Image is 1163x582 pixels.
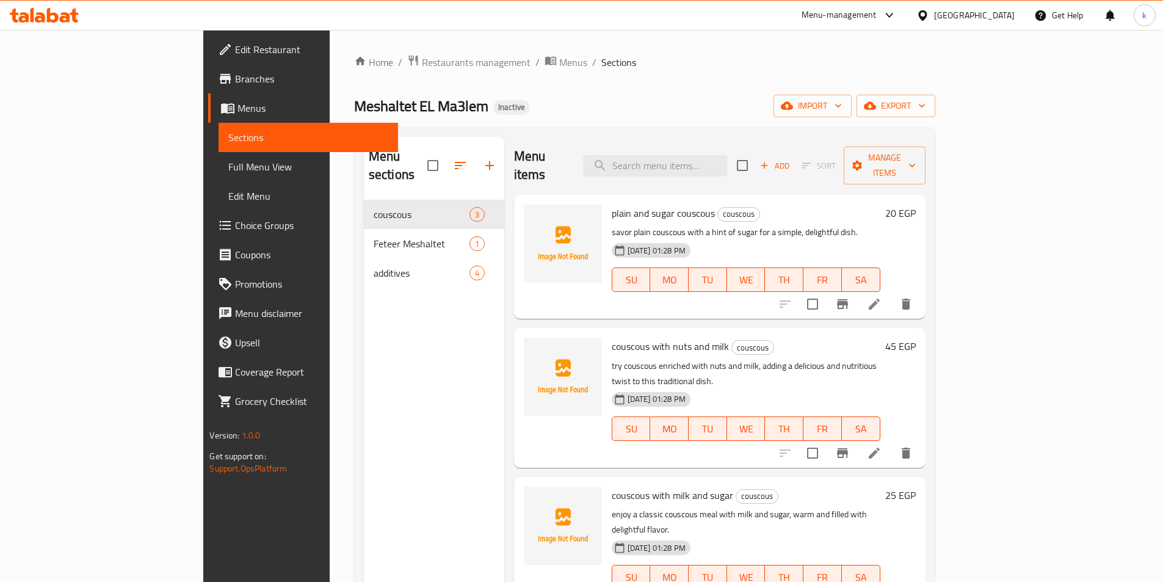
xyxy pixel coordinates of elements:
[755,156,794,175] button: Add
[209,460,287,476] a: Support.OpsPlatform
[867,297,882,311] a: Edit menu item
[689,416,727,441] button: TU
[842,416,880,441] button: SA
[717,207,760,222] div: couscous
[847,420,875,438] span: SA
[524,338,602,416] img: couscous with nuts and milk
[235,335,388,350] span: Upsell
[364,258,504,288] div: additives4
[828,289,857,319] button: Branch-specific-item
[235,247,388,262] span: Coupons
[354,54,935,70] nav: breadcrumb
[765,267,803,292] button: TH
[770,420,799,438] span: TH
[803,416,842,441] button: FR
[422,55,531,70] span: Restaurants management
[732,420,761,438] span: WE
[592,55,596,70] li: /
[736,489,778,504] div: couscous
[235,71,388,86] span: Branches
[842,267,880,292] button: SA
[493,102,530,112] span: Inactive
[736,489,778,503] span: couscous
[470,209,484,220] span: 3
[493,100,530,115] div: Inactive
[774,95,852,117] button: import
[446,151,475,180] span: Sort sections
[208,328,397,357] a: Upsell
[732,341,774,355] span: couscous
[612,486,733,504] span: couscous with milk and sugar
[208,35,397,64] a: Edit Restaurant
[398,55,402,70] li: /
[655,420,684,438] span: MO
[844,147,926,184] button: Manage items
[867,446,882,460] a: Edit menu item
[364,229,504,258] div: Feteer Meshaltet1
[219,152,397,181] a: Full Menu View
[420,153,446,178] span: Select all sections
[891,438,921,468] button: delete
[228,159,388,174] span: Full Menu View
[208,240,397,269] a: Coupons
[219,123,397,152] a: Sections
[235,365,388,379] span: Coverage Report
[857,95,935,117] button: export
[800,440,825,466] span: Select to update
[524,205,602,283] img: plain and sugar couscous
[731,340,774,355] div: couscous
[235,218,388,233] span: Choice Groups
[650,267,689,292] button: MO
[765,416,803,441] button: TH
[770,271,799,289] span: TH
[623,542,690,554] span: [DATE] 01:28 PM
[612,204,715,222] span: plain and sugar couscous
[802,8,877,23] div: Menu-management
[374,207,469,222] span: couscous
[475,151,504,180] button: Add section
[208,64,397,93] a: Branches
[612,416,651,441] button: SU
[828,438,857,468] button: Branch-specific-item
[727,416,766,441] button: WE
[794,156,844,175] span: Select section first
[891,289,921,319] button: delete
[612,507,880,537] p: enjoy a classic couscous meal with milk and sugar, warm and filled with delightful flavor.
[235,277,388,291] span: Promotions
[623,393,690,405] span: [DATE] 01:28 PM
[469,266,485,280] div: items
[469,236,485,251] div: items
[208,357,397,387] a: Coverage Report
[369,147,427,184] h2: Menu sections
[885,338,916,355] h6: 45 EGP
[208,269,397,299] a: Promotions
[730,153,755,178] span: Select section
[655,271,684,289] span: MO
[612,358,880,389] p: try couscous enriched with nuts and milk, adding a delicious and nutritious twist to this traditi...
[228,189,388,203] span: Edit Menu
[470,238,484,250] span: 1
[374,236,469,251] span: Feteer Meshaltet
[866,98,926,114] span: export
[758,159,791,173] span: Add
[601,55,636,70] span: Sections
[617,420,646,438] span: SU
[364,200,504,229] div: couscous3
[242,427,261,443] span: 1.0.0
[612,337,729,355] span: couscous with nuts and milk
[208,299,397,328] a: Menu disclaimer
[545,54,587,70] a: Menus
[228,130,388,145] span: Sections
[847,271,875,289] span: SA
[694,271,722,289] span: TU
[803,267,842,292] button: FR
[623,245,690,256] span: [DATE] 01:28 PM
[783,98,842,114] span: import
[612,225,880,240] p: savor plain couscous with a hint of sugar for a simple, delightful dish.
[885,487,916,504] h6: 25 EGP
[808,271,837,289] span: FR
[208,211,397,240] a: Choice Groups
[208,93,397,123] a: Menus
[407,54,531,70] a: Restaurants management
[514,147,568,184] h2: Menu items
